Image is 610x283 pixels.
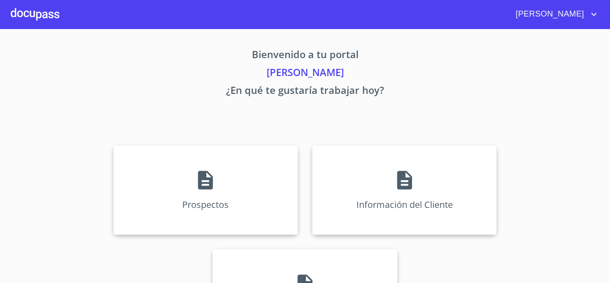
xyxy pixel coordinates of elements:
[182,199,229,211] p: Prospectos
[30,47,580,65] p: Bienvenido a tu portal
[509,7,589,21] span: [PERSON_NAME]
[509,7,599,21] button: account of current user
[356,199,453,211] p: Información del Cliente
[30,65,580,83] p: [PERSON_NAME]
[30,83,580,101] p: ¿En qué te gustaría trabajar hoy?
